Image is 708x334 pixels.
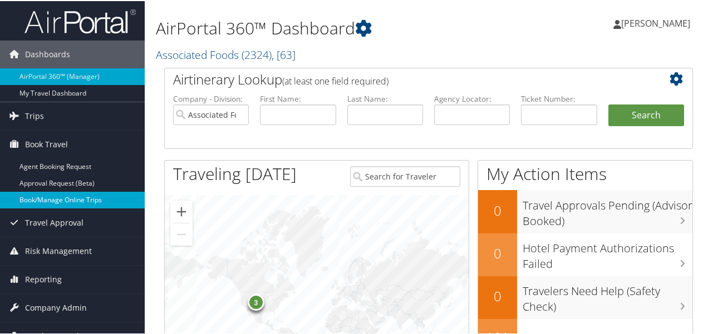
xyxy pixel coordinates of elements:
[608,103,684,126] button: Search
[25,39,70,67] span: Dashboards
[25,293,87,321] span: Company Admin
[478,161,692,185] h1: My Action Items
[25,129,68,157] span: Book Travel
[478,232,692,275] a: 0Hotel Payment Authorizations Failed
[242,46,272,61] span: ( 2324 )
[434,92,510,103] label: Agency Locator:
[173,92,249,103] label: Company - Division:
[156,16,519,39] h1: AirPortal 360™ Dashboard
[173,161,297,185] h1: Traveling [DATE]
[478,286,517,305] h2: 0
[170,222,193,245] button: Zoom out
[170,200,193,222] button: Zoom in
[248,293,264,310] div: 3
[24,7,136,33] img: airportal-logo.png
[621,16,690,28] span: [PERSON_NAME]
[347,92,423,103] label: Last Name:
[350,165,460,186] input: Search for Traveler
[156,46,296,61] a: Associated Foods
[173,69,640,88] h2: Airtinerary Lookup
[478,189,692,232] a: 0Travel Approvals Pending (Advisor Booked)
[25,101,44,129] span: Trips
[260,92,336,103] label: First Name:
[523,191,692,228] h3: Travel Approvals Pending (Advisor Booked)
[25,236,92,264] span: Risk Management
[613,6,701,39] a: [PERSON_NAME]
[25,208,83,236] span: Travel Approval
[521,92,597,103] label: Ticket Number:
[478,275,692,318] a: 0Travelers Need Help (Safety Check)
[25,265,62,292] span: Reporting
[523,277,692,313] h3: Travelers Need Help (Safety Check)
[478,200,517,219] h2: 0
[272,46,296,61] span: , [ 63 ]
[478,243,517,262] h2: 0
[282,74,389,86] span: (at least one field required)
[523,234,692,271] h3: Hotel Payment Authorizations Failed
